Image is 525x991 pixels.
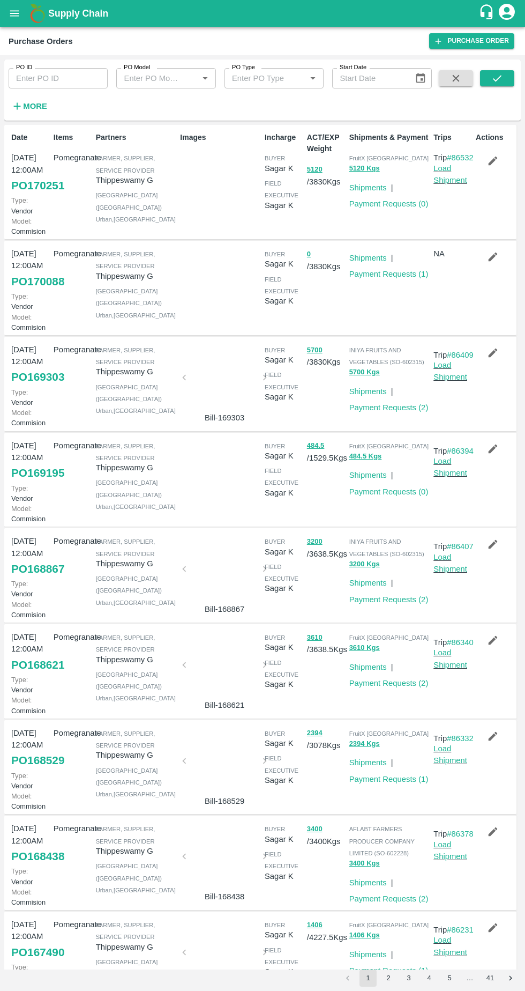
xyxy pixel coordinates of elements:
[307,632,322,644] button: 3610
[429,33,514,49] a: Purchase Order
[11,313,32,321] span: Model:
[307,823,345,847] p: / 3400 Kgs
[433,349,474,361] p: Trip
[265,132,303,143] p: Incharge
[497,2,516,25] div: account of current user
[54,344,92,356] p: Pomegranate
[11,580,28,588] span: Type:
[265,391,303,403] p: Sagar K
[307,344,345,368] p: / 3830 Kgs
[349,758,387,767] a: Shipments
[265,258,303,270] p: Sagar K
[265,660,298,678] span: field executive
[433,840,467,861] a: Load Shipment
[410,68,431,88] button: Choose date
[433,936,467,956] a: Load Shipment
[433,744,467,765] a: Load Shipment
[11,504,49,524] p: Commision
[96,749,176,761] p: Thippeswamy G
[349,634,429,641] span: FruitX [GEOGRAPHIC_DATA]
[265,966,303,978] p: Sagar K
[349,347,424,365] span: INIYA FRUITS AND VEGETABLES (SO-602315)
[96,959,176,989] span: [GEOGRAPHIC_DATA] ([GEOGRAPHIC_DATA]) Urban , [GEOGRAPHIC_DATA]
[265,774,303,786] p: Sagar K
[96,767,176,798] span: [GEOGRAPHIC_DATA] ([GEOGRAPHIC_DATA]) Urban , [GEOGRAPHIC_DATA]
[349,450,382,463] button: 484.5 Kgs
[232,63,255,72] label: PO Type
[189,891,260,903] p: Bill-168438
[96,155,155,173] span: Farmer, Supplier, Service Provider
[11,866,49,886] p: Vendor
[265,737,303,749] p: Sagar K
[265,251,285,257] span: buyer
[337,970,521,987] nav: pagination navigation
[349,162,380,175] button: 5120 Kgs
[265,199,303,211] p: Sagar K
[265,443,285,449] span: buyer
[27,3,48,24] img: logo
[265,922,285,928] span: buyer
[349,663,387,671] a: Shipments
[189,699,260,711] p: Bill-168621
[265,180,298,198] span: field executive
[265,295,303,307] p: Sagar K
[11,963,28,971] span: Type:
[433,152,474,164] p: Trip
[124,63,151,72] label: PO Model
[307,536,322,548] button: 3200
[119,71,181,85] input: Enter PO Model
[433,457,467,477] a: Load Shipment
[265,582,303,594] p: Sagar K
[387,248,393,264] div: |
[11,217,32,225] span: Model:
[11,195,49,216] p: Vendor
[307,535,345,560] p: / 3638.5 Kgs
[307,727,322,739] button: 2394
[433,637,474,648] p: Trip
[447,830,474,838] a: #86378
[54,919,92,930] p: Pomegranate
[349,155,429,161] span: FruitX [GEOGRAPHIC_DATA]
[307,919,345,943] p: / 4227.5 Kgs
[400,970,417,987] button: Go to page 3
[265,755,298,773] span: field executive
[11,655,64,675] a: PO168621
[307,440,345,464] p: / 1529.5 Kgs
[265,826,285,832] span: buyer
[349,950,387,959] a: Shipments
[349,183,387,192] a: Shipments
[349,730,429,737] span: FruitX [GEOGRAPHIC_DATA]
[433,733,474,744] p: Trip
[332,68,406,88] input: Start Date
[54,440,92,452] p: Pomegranate
[349,738,380,750] button: 2394 Kgs
[96,479,176,510] span: [GEOGRAPHIC_DATA] ([GEOGRAPHIC_DATA]) Urban , [GEOGRAPHIC_DATA]
[387,657,393,673] div: |
[349,132,430,143] p: Shipments & Payment
[11,675,49,695] p: Vendor
[265,546,303,558] p: Sagar K
[307,631,345,656] p: / 3638.5 Kgs
[265,678,303,690] p: Sagar K
[96,347,155,365] span: Farmer, Supplier, Service Provider
[307,727,345,752] p: / 3078 Kgs
[265,354,303,366] p: Sagar K
[11,505,32,513] span: Model:
[54,132,92,143] p: Items
[11,695,49,715] p: Commision
[11,631,49,655] p: [DATE] 12:00AM
[307,132,345,154] p: ACT/EXP Weight
[11,791,49,811] p: Commision
[387,944,393,960] div: |
[96,826,155,844] span: Farmer, Supplier, Service Provider
[11,887,49,907] p: Commision
[96,462,176,474] p: Thippeswamy G
[96,251,155,269] span: Farmer, Supplier, Service Provider
[11,176,64,195] a: PO170251
[198,71,212,85] button: Open
[265,162,303,174] p: Sagar K
[265,347,285,353] span: buyer
[433,541,474,552] p: Trip
[349,270,429,278] a: Payment Requests (1)
[265,487,303,499] p: Sagar K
